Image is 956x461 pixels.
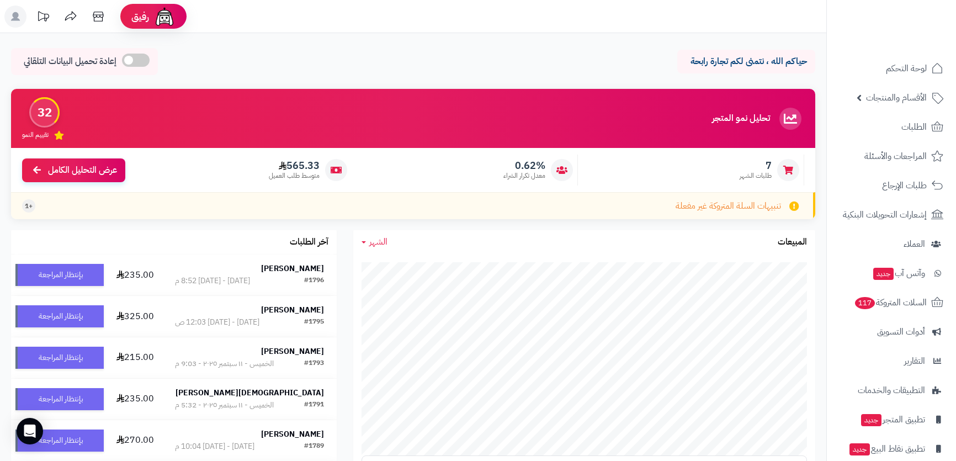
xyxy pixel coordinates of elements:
strong: [DEMOGRAPHIC_DATA][PERSON_NAME] [176,387,324,399]
h3: تحليل نمو المتجر [712,114,770,124]
a: إشعارات التحويلات البنكية [833,202,949,228]
a: تحديثات المنصة [29,6,57,30]
a: أدوات التسويق [833,319,949,345]
strong: [PERSON_NAME] [261,304,324,316]
span: الطلبات [901,119,927,135]
span: المراجعات والأسئلة [864,149,927,164]
div: بإنتظار المراجعة [15,305,104,327]
span: تنبيهات السلة المتروكة غير مفعلة [676,200,781,213]
span: لوحة التحكم [886,61,927,76]
h3: المبيعات [778,237,807,247]
span: تطبيق المتجر [860,412,925,427]
span: 7 [740,160,772,172]
td: 235.00 [108,255,162,295]
div: بإنتظار المراجعة [15,430,104,452]
span: 117 [855,297,875,309]
span: السلات المتروكة [854,295,927,310]
div: #1795 [304,317,324,328]
div: #1796 [304,275,324,287]
span: إشعارات التحويلات البنكية [843,207,927,222]
a: الطلبات [833,114,949,140]
span: 0.62% [503,160,545,172]
td: 235.00 [108,379,162,420]
a: العملاء [833,231,949,257]
div: الخميس - ١١ سبتمبر ٢٠٢٥ - 5:32 م [175,400,274,411]
span: متوسط طلب العميل [269,171,320,181]
span: أدوات التسويق [877,324,925,340]
strong: [PERSON_NAME] [261,263,324,274]
div: Open Intercom Messenger [17,418,43,444]
a: لوحة التحكم [833,55,949,82]
span: معدل تكرار الشراء [503,171,545,181]
span: إعادة تحميل البيانات التلقائي [24,55,116,68]
img: ai-face.png [153,6,176,28]
a: الشهر [362,236,387,248]
div: [DATE] - [DATE] 12:03 ص [175,317,259,328]
div: بإنتظار المراجعة [15,264,104,286]
span: جديد [861,414,881,426]
div: [DATE] - [DATE] 10:04 م [175,441,254,452]
span: طلبات الشهر [740,171,772,181]
td: 325.00 [108,296,162,337]
div: [DATE] - [DATE] 8:52 م [175,275,250,287]
span: تقييم النمو [22,130,49,140]
span: وآتس آب [872,266,925,281]
span: طلبات الإرجاع [882,178,927,193]
div: #1793 [304,358,324,369]
span: التطبيقات والخدمات [858,383,925,398]
span: جديد [849,443,870,455]
span: الأقسام والمنتجات [866,90,927,105]
td: 215.00 [108,337,162,378]
div: بإنتظار المراجعة [15,347,104,369]
h3: آخر الطلبات [290,237,328,247]
a: وآتس آبجديد [833,260,949,287]
p: حياكم الله ، نتمنى لكم تجارة رابحة [686,55,807,68]
a: المراجعات والأسئلة [833,143,949,169]
a: السلات المتروكة117 [833,289,949,316]
a: التطبيقات والخدمات [833,377,949,404]
span: الشهر [369,235,387,248]
a: التقارير [833,348,949,374]
div: #1789 [304,441,324,452]
strong: [PERSON_NAME] [261,346,324,357]
span: جديد [873,268,894,280]
span: تطبيق نقاط البيع [848,441,925,457]
a: تطبيق المتجرجديد [833,406,949,433]
span: 565.33 [269,160,320,172]
a: طلبات الإرجاع [833,172,949,199]
span: العملاء [904,236,925,252]
div: الخميس - ١١ سبتمبر ٢٠٢٥ - 9:03 م [175,358,274,369]
span: رفيق [131,10,149,23]
strong: [PERSON_NAME] [261,428,324,440]
span: عرض التحليل الكامل [48,164,117,177]
a: عرض التحليل الكامل [22,158,125,182]
span: التقارير [904,353,925,369]
td: 270.00 [108,420,162,461]
span: +1 [25,202,33,211]
div: #1791 [304,400,324,411]
div: بإنتظار المراجعة [15,388,104,410]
